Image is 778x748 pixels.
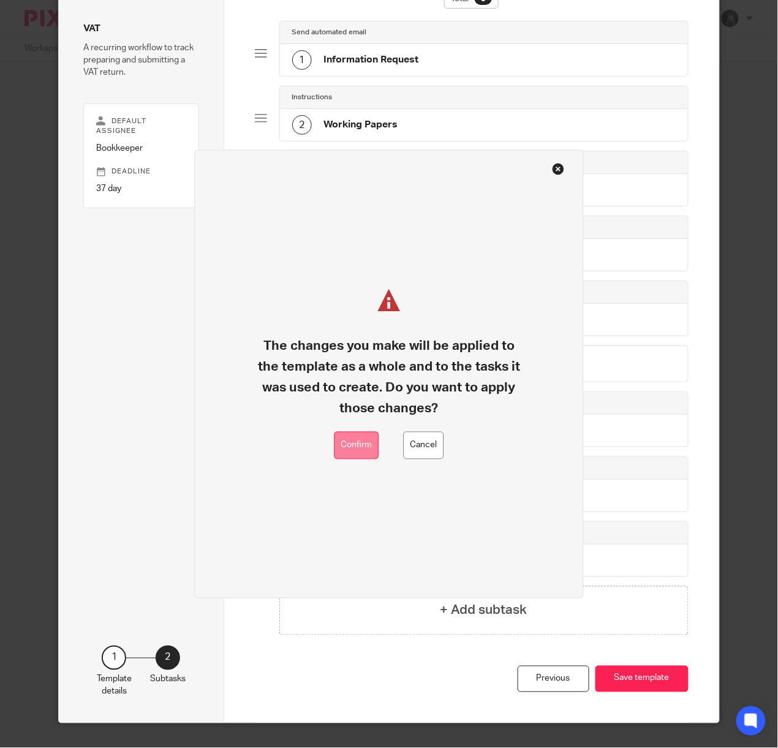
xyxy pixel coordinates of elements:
p: Subtasks [150,673,186,686]
p: Bookkeeper [96,142,186,154]
p: Deadline [96,167,186,176]
button: Save template [595,666,689,692]
p: Template details [97,673,132,698]
button: Confirm [334,432,379,459]
p: A recurring workflow to track preparing and submitting a VAT return. [83,42,198,79]
div: 2 [292,115,312,135]
div: 1 [102,646,126,670]
h1: The changes you make will be applied to the template as a whole and to the tasks it was used to c... [253,336,524,420]
h4: VAT [83,22,198,35]
button: Cancel [404,432,444,459]
h4: Send automated email [292,28,367,37]
div: 1 [292,50,312,70]
div: 2 [156,646,180,670]
h4: Working Papers [324,118,398,131]
h4: + Add subtask [440,601,527,620]
h4: Information Request [324,53,419,66]
div: Previous [518,666,589,692]
h4: Instructions [292,93,333,102]
p: 37 day [96,183,186,195]
p: Default assignee [96,116,186,136]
